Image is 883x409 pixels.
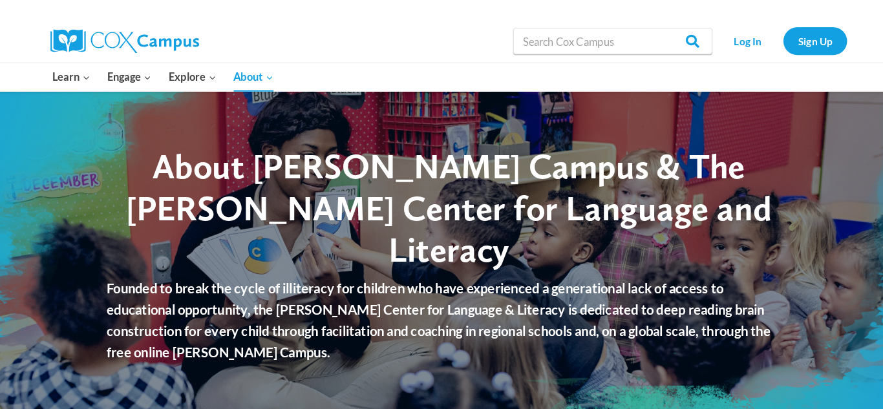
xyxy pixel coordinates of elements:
[47,61,279,89] nav: Primary Navigation
[127,142,756,263] span: About [PERSON_NAME] Campus & The [PERSON_NAME] Center for Language and Literacy
[705,26,829,53] nav: Secondary Navigation
[224,61,279,89] button: Child menu of About
[160,61,224,89] button: Child menu of Explore
[54,28,198,52] img: Cox Campus
[108,270,774,353] p: Founded to break the cycle of illiteracy for children who have experienced a generational lack of...
[504,27,698,53] input: Search Cox Campus
[101,61,161,89] button: Child menu of Engage
[767,26,829,53] a: Sign Up
[47,61,101,89] button: Child menu of Learn
[705,26,761,53] a: Log In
